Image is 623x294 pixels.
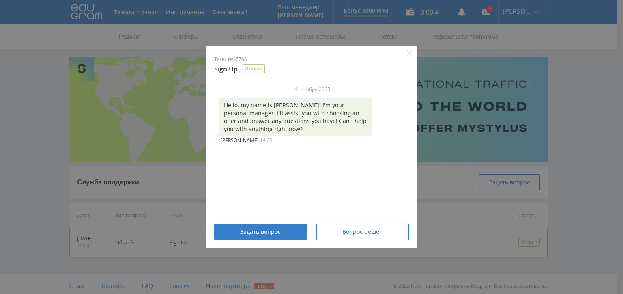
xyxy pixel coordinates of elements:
button: Вопрос решен [316,223,409,240]
span: 4 октября 2025 г. [291,86,338,92]
div: Hello, my name is [PERSON_NAME]! I'm your personal manager. I'll assist you with choosing an offe... [219,98,372,136]
span: Задать вопрос [240,228,281,235]
span: [PERSON_NAME] [221,137,260,144]
span: 14:23 [260,137,273,144]
button: Задать вопрос [214,223,307,240]
span: Вопрос решен [342,228,383,235]
div: Открыт [243,64,265,73]
button: Close [406,50,413,57]
div: Sign Up [214,56,409,74]
p: Тикет №35763 [214,56,409,63]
